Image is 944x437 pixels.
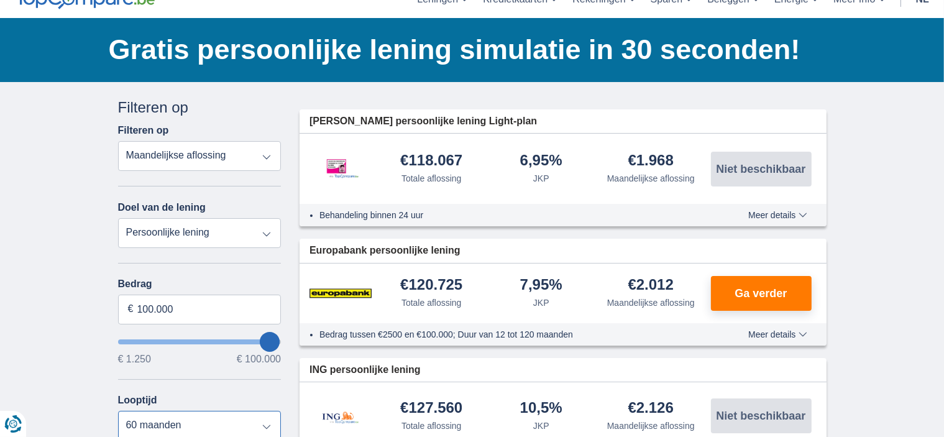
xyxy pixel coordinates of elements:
[319,328,703,341] li: Bedrag tussen €2500 en €100.000; Duur van 12 tot 120 maanden
[533,297,549,309] div: JKP
[118,278,282,290] label: Bedrag
[711,276,812,311] button: Ga verder
[400,153,462,170] div: €118.067
[401,172,462,185] div: Totale aflossing
[716,163,805,175] span: Niet beschikbaar
[118,354,151,364] span: € 1.250
[735,288,787,299] span: Ga verder
[109,30,827,69] h1: Gratis persoonlijke lening simulatie in 30 seconden!
[739,210,816,220] button: Meer details
[607,297,695,309] div: Maandelijkse aflossing
[237,354,281,364] span: € 100.000
[520,153,562,170] div: 6,95%
[533,420,549,432] div: JKP
[533,172,549,185] div: JKP
[401,297,462,309] div: Totale aflossing
[607,172,695,185] div: Maandelijkse aflossing
[118,202,206,213] label: Doel van de lening
[628,153,674,170] div: €1.968
[118,97,282,118] div: Filteren op
[309,278,372,309] img: product.pl.alt Europabank
[748,211,807,219] span: Meer details
[118,125,169,136] label: Filteren op
[118,395,157,406] label: Looptijd
[319,209,703,221] li: Behandeling binnen 24 uur
[400,400,462,417] div: €127.560
[400,277,462,294] div: €120.725
[628,400,674,417] div: €2.126
[739,329,816,339] button: Meer details
[118,339,282,344] input: wantToBorrow
[520,277,562,294] div: 7,95%
[748,330,807,339] span: Meer details
[309,363,421,377] span: ING persoonlijke lening
[607,420,695,432] div: Maandelijkse aflossing
[128,302,134,316] span: €
[716,410,805,421] span: Niet beschikbaar
[309,395,372,436] img: product.pl.alt ING
[711,398,812,433] button: Niet beschikbaar
[309,244,461,258] span: Europabank persoonlijke lening
[711,152,812,186] button: Niet beschikbaar
[628,277,674,294] div: €2.012
[401,420,462,432] div: Totale aflossing
[309,114,537,129] span: [PERSON_NAME] persoonlijke lening Light-plan
[520,400,562,417] div: 10,5%
[309,146,372,191] img: product.pl.alt Leemans Kredieten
